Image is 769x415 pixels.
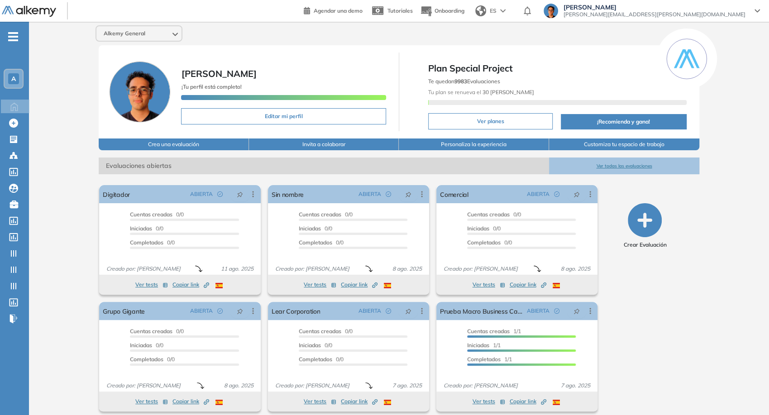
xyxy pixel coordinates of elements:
span: Cuentas creadas [467,328,510,334]
b: 30 [PERSON_NAME] [481,89,534,95]
span: pushpin [405,307,411,315]
span: 0/0 [130,342,163,348]
span: [PERSON_NAME] [564,4,745,11]
span: ABIERTA [527,190,549,198]
span: 0/0 [299,342,332,348]
span: Alkemy General [104,30,145,37]
button: Invita a colaborar [249,138,399,150]
button: pushpin [230,187,250,201]
span: 1/1 [467,356,512,363]
span: Evaluaciones abiertas [99,157,549,174]
span: Cuentas creadas [130,328,172,334]
span: 0/0 [130,225,163,232]
span: 1/1 [467,342,501,348]
button: Ver tests [304,396,336,407]
button: Editar mi perfil [181,108,386,124]
img: ESP [553,283,560,288]
span: Iniciadas [467,342,489,348]
span: Tutoriales [387,7,413,14]
img: Foto de perfil [110,62,170,122]
button: pushpin [398,304,418,318]
span: Completados [467,356,501,363]
span: Te quedan Evaluaciones [428,78,500,85]
b: 9983 [454,78,467,85]
span: check-circle [554,308,559,314]
span: 0/0 [467,211,521,218]
span: Iniciadas [467,225,489,232]
span: Creado por: [PERSON_NAME] [103,265,184,273]
span: 7 ago. 2025 [557,382,594,390]
button: Copiar link [510,396,546,407]
span: ABIERTA [358,190,381,198]
img: ESP [553,400,560,405]
span: pushpin [405,191,411,198]
span: 8 ago. 2025 [557,265,594,273]
span: Completados [130,356,163,363]
span: check-circle [217,308,223,314]
span: pushpin [237,191,243,198]
span: 0/0 [130,328,184,334]
img: ESP [384,283,391,288]
button: Copiar link [172,279,209,290]
span: pushpin [237,307,243,315]
span: Cuentas creadas [299,211,341,218]
span: Cuentas creadas [299,328,341,334]
button: ¡Recomienda y gana! [561,114,687,129]
a: Lear Corporation [272,302,320,320]
span: Copiar link [510,281,546,289]
span: 1/1 [467,328,521,334]
button: Crea una evaluación [99,138,249,150]
img: ESP [215,400,223,405]
span: ¡Tu perfil está completo! [181,83,241,90]
span: Iniciadas [299,342,321,348]
span: Completados [299,356,332,363]
span: 0/0 [130,239,175,246]
span: 8 ago. 2025 [389,265,425,273]
span: Copiar link [341,281,377,289]
span: 0/0 [130,211,184,218]
button: Ver tests [135,396,168,407]
a: Agendar una demo [304,5,363,15]
button: Ver todas las evaluaciones [549,157,699,174]
span: Agendar una demo [314,7,363,14]
span: ABIERTA [358,307,381,315]
span: 11 ago. 2025 [217,265,257,273]
img: arrow [500,9,506,13]
button: Customiza tu espacio de trabajo [549,138,699,150]
a: Prueba Macro Business Case [440,302,523,320]
span: Tu plan se renueva el [428,89,534,95]
span: Completados [130,239,163,246]
span: Copiar link [510,397,546,405]
img: ESP [215,283,223,288]
i: - [8,36,18,38]
button: Ver tests [473,396,505,407]
span: Creado por: [PERSON_NAME] [440,382,521,390]
span: Iniciadas [130,225,152,232]
button: Copiar link [341,396,377,407]
button: Copiar link [172,396,209,407]
span: 7 ago. 2025 [389,382,425,390]
span: Onboarding [435,7,464,14]
span: Copiar link [172,281,209,289]
span: [PERSON_NAME][EMAIL_ADDRESS][PERSON_NAME][DOMAIN_NAME] [564,11,745,18]
span: 0/0 [299,211,353,218]
span: Completados [467,239,501,246]
span: Plan Special Project [428,62,687,75]
span: ES [490,7,497,15]
button: Personaliza la experiencia [399,138,549,150]
span: 0/0 [467,239,512,246]
span: ABIERTA [527,307,549,315]
a: Sin nombre [272,185,304,203]
span: [PERSON_NAME] [181,68,256,79]
span: ABIERTA [190,190,213,198]
span: A [11,75,16,82]
span: 0/0 [299,225,332,232]
button: Crear Evaluación [623,203,666,249]
span: Creado por: [PERSON_NAME] [103,382,184,390]
span: Cuentas creadas [130,211,172,218]
span: Iniciadas [130,342,152,348]
span: 0/0 [299,328,353,334]
span: check-circle [217,191,223,197]
span: pushpin [573,307,580,315]
span: Completados [299,239,332,246]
